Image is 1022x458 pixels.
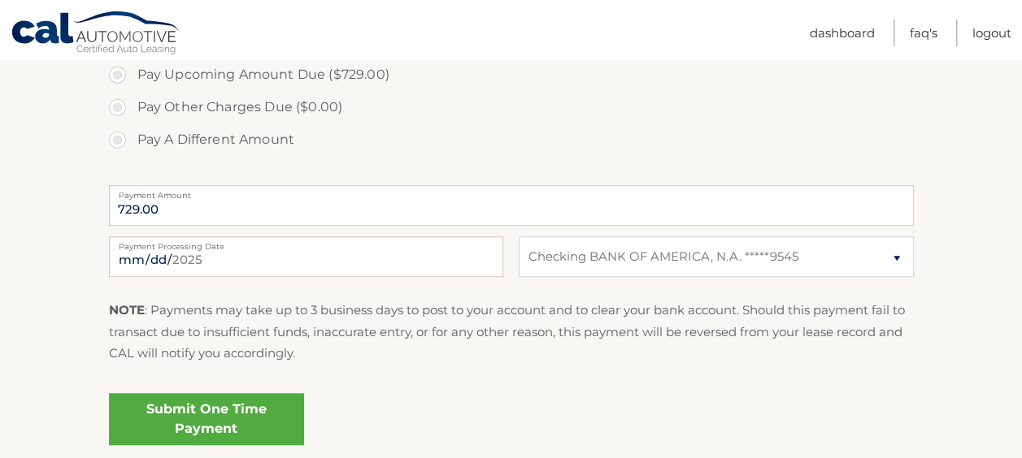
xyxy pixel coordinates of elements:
a: Logout [972,19,1011,46]
input: Payment Amount [109,185,914,226]
label: Pay Upcoming Amount Due ($729.00) [109,58,914,91]
label: Pay A Different Amount [109,123,914,156]
a: Dashboard [810,19,875,46]
label: Pay Other Charges Due ($0.00) [109,91,914,123]
a: Cal Automotive [11,11,181,58]
a: FAQ's [910,19,937,46]
a: Submit One Time Payment [109,393,304,445]
label: Payment Processing Date [109,236,503,249]
input: Payment Date [109,236,503,277]
strong: NOTE [109,302,145,318]
label: Payment Amount [109,185,914,198]
p: : Payments may take up to 3 business days to post to your account and to clear your bank account.... [109,300,914,364]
